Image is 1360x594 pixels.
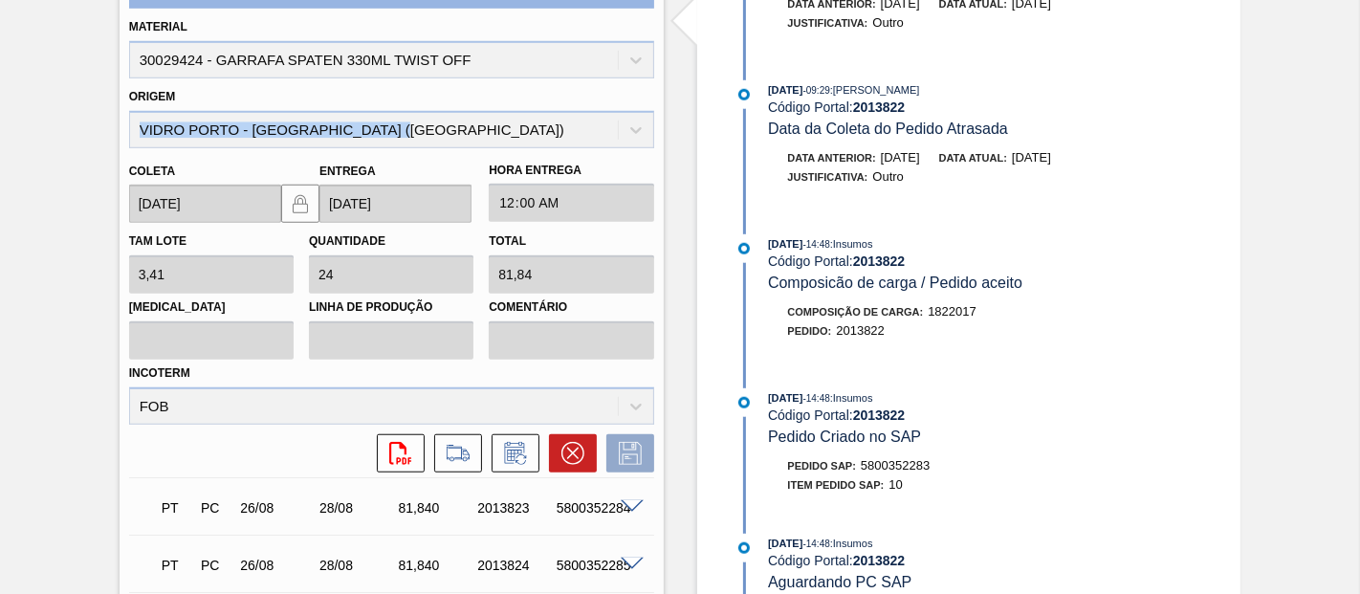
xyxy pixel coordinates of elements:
span: Pedido SAP: [788,460,857,472]
span: - 09:29 [803,85,830,96]
span: [DATE] [768,538,802,549]
p: PT [162,500,190,516]
div: Cancelar pedido [539,434,597,473]
span: - 14:48 [803,239,830,250]
span: : Insumos [830,392,873,404]
strong: 2013822 [853,407,906,423]
label: Incoterm [129,366,190,380]
span: Aguardando PC SAP [768,574,911,590]
div: 2013823 [472,500,559,516]
div: Pedido em Trânsito [157,544,195,586]
span: Justificativa: [788,171,868,183]
button: locked [281,185,319,223]
div: 28/08/2025 [315,558,401,573]
label: Comentário [489,294,653,321]
label: Coleta [129,165,175,178]
span: 5800352283 [861,458,930,473]
span: : Insumos [830,538,873,549]
div: Pedido de Compra [196,500,234,516]
input: dd/mm/yyyy [129,185,281,223]
div: Ir para Composição de Carga [425,434,482,473]
div: Código Portal: [768,253,1222,269]
span: [DATE] [881,150,920,165]
label: Total [489,234,526,248]
span: [DATE] [1012,150,1051,165]
span: [DATE] [768,392,802,404]
img: locked [289,192,312,215]
div: 28/08/2025 [315,500,401,516]
span: Pedido : [788,325,832,337]
span: [DATE] [768,238,802,250]
div: 5800352285 [552,558,638,573]
div: Pedido de Compra [196,558,234,573]
span: Pedido Criado no SAP [768,429,921,445]
label: Linha de Produção [309,294,473,321]
strong: 2013822 [853,253,906,269]
span: 1822017 [928,304,976,319]
div: Abrir arquivo PDF [367,434,425,473]
div: Salvar Pedido [597,434,654,473]
span: Outro [872,169,904,184]
label: Quantidade [309,234,385,248]
img: atual [738,542,750,554]
p: PT [162,558,190,573]
span: Data atual: [939,152,1007,164]
strong: 2013822 [853,553,906,568]
span: - 14:48 [803,539,830,549]
div: Código Portal: [768,553,1222,568]
div: 2013824 [472,558,559,573]
span: [DATE] [768,84,802,96]
label: Origem [129,90,176,103]
span: 2013822 [836,323,885,338]
span: 10 [888,477,902,492]
span: Composicão de carga / Pedido aceito [768,275,1022,291]
span: Justificativa: [788,17,868,29]
label: Entrega [319,165,376,178]
div: Informar alteração no pedido [482,434,539,473]
div: 81,840 [394,558,480,573]
div: 26/08/2025 [235,558,321,573]
span: Outro [872,15,904,30]
strong: 2013822 [853,99,906,115]
div: 5800352284 [552,500,638,516]
span: : Insumos [830,238,873,250]
img: atual [738,243,750,254]
div: Pedido em Trânsito [157,487,195,529]
label: Hora Entrega [489,157,653,185]
div: 81,840 [394,500,480,516]
span: Item pedido SAP: [788,479,885,491]
span: : [PERSON_NAME] [830,84,920,96]
span: - 14:48 [803,393,830,404]
label: Material [129,20,187,33]
label: Tam lote [129,234,186,248]
div: 26/08/2025 [235,500,321,516]
label: [MEDICAL_DATA] [129,294,294,321]
div: Código Portal: [768,99,1222,115]
div: Código Portal: [768,407,1222,423]
img: atual [738,397,750,408]
input: dd/mm/yyyy [319,185,472,223]
img: atual [738,89,750,100]
span: Data anterior: [788,152,876,164]
span: Composição de Carga : [788,306,924,318]
span: Data da Coleta do Pedido Atrasada [768,121,1008,137]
